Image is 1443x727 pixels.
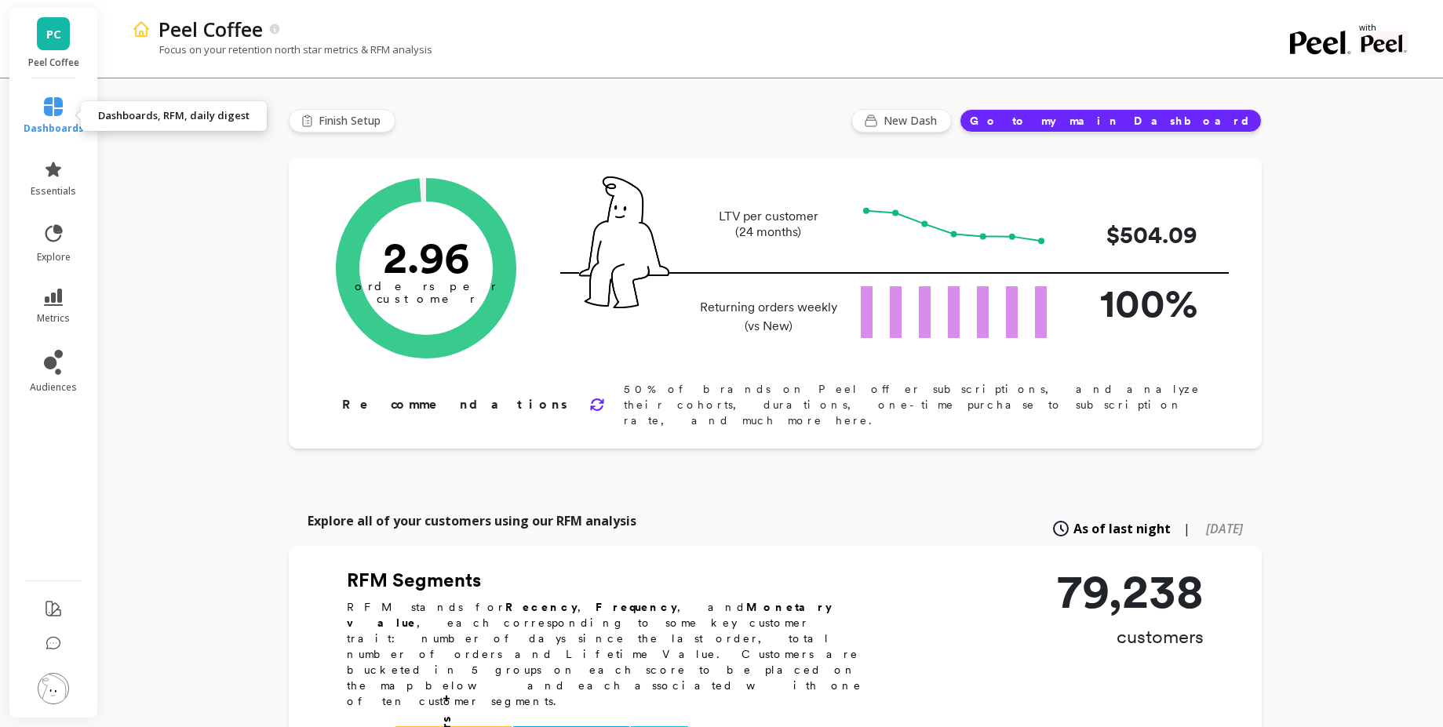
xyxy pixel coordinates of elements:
b: Frequency [596,601,677,613]
span: PC [46,25,61,43]
span: Finish Setup [319,113,385,129]
p: $504.09 [1072,217,1197,253]
text: 2.96 [382,231,469,283]
p: Peel Coffee [159,16,263,42]
p: Recommendations [342,395,570,414]
p: Focus on your retention north star metrics & RFM analysis [132,42,432,56]
tspan: customer [376,292,476,306]
img: header icon [132,20,151,38]
img: partner logo [1359,31,1408,55]
span: explore [37,251,71,264]
button: New Dash [851,109,952,133]
img: pal seatted on line [579,176,669,308]
span: As of last night [1073,519,1171,538]
span: metrics [37,312,70,325]
p: LTV per customer (24 months) [695,209,842,240]
p: Returning orders weekly (vs New) [695,298,842,336]
p: Peel Coffee [25,56,82,69]
button: Finish Setup [289,109,395,133]
img: profile picture [38,673,69,704]
span: essentials [31,185,76,198]
b: Recency [505,601,578,613]
button: Go to my main Dashboard [960,109,1262,133]
span: | [1183,519,1190,538]
span: audiences [30,381,77,394]
h2: RFM Segments [347,568,880,593]
p: with [1359,24,1408,31]
p: 79,238 [1057,568,1204,615]
span: [DATE] [1206,520,1243,537]
p: customers [1057,624,1204,649]
p: Explore all of your customers using our RFM analysis [308,511,636,530]
tspan: orders per [355,279,497,293]
span: New Dash [884,113,942,129]
p: 50% of brands on Peel offer subscriptions, and analyze their cohorts, durations, one-time purchas... [624,381,1212,428]
p: RFM stands for , , and , each corresponding to some key customer trait: number of days since the ... [347,599,880,709]
span: dashboards [24,122,84,135]
p: 100% [1072,274,1197,333]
